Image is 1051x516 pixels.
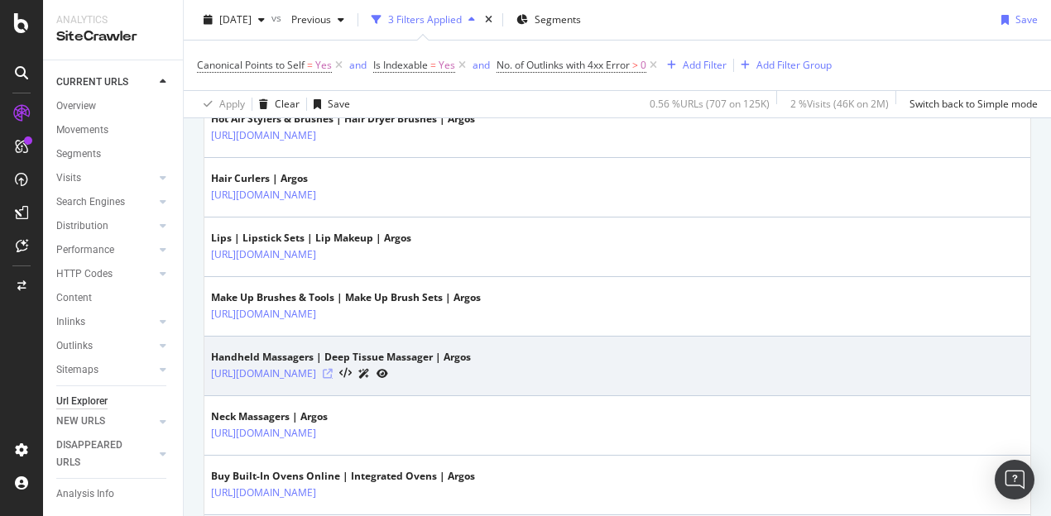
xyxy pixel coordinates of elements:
div: 3 Filters Applied [388,12,462,26]
a: HTTP Codes [56,265,155,283]
span: Canonical Points to Self [197,58,305,72]
span: = [430,58,436,72]
a: AI Url Details [358,365,370,382]
a: URL Inspection [377,365,388,382]
div: Clear [275,97,300,111]
a: Url Explorer [56,393,171,410]
span: > [632,58,638,72]
button: Save [995,7,1038,33]
div: Distribution [56,217,108,235]
a: [URL][DOMAIN_NAME] [211,365,316,382]
button: Apply [197,91,245,117]
div: Visits [56,170,81,187]
div: Buy Built-In Ovens Online | Integrated Ovens | Argos [211,469,475,484]
button: Add Filter [660,55,727,75]
button: 3 Filters Applied [365,7,482,33]
div: Lips | Lipstick Sets | Lip Makeup | Argos [211,231,411,246]
div: Hair Curlers | Argos [211,171,388,186]
a: Outlinks [56,337,155,355]
a: [URL][DOMAIN_NAME] [211,306,316,322]
div: 2 % Visits ( 46K on 2M ) [790,97,889,111]
div: Url Explorer [56,393,108,410]
div: Inlinks [56,313,85,331]
a: Visit Online Page [323,369,333,379]
div: Overview [56,98,96,115]
a: [URL][DOMAIN_NAME] [211,425,316,442]
a: Visits [56,170,155,187]
a: DISAPPEARED URLS [56,437,155,471]
div: HTTP Codes [56,265,113,283]
div: Apply [219,97,245,111]
a: [URL][DOMAIN_NAME] [211,246,316,263]
div: Performance [56,241,114,259]
div: Sitemaps [56,361,98,379]
a: Analysis Info [56,485,171,503]
div: Handheld Massagers | Deep Tissue Massager | Argos [211,350,471,365]
div: times [482,12,496,28]
a: NEW URLS [56,413,155,430]
div: Hot Air Stylers & Brushes | Hair Dryer Brushes | Argos [211,112,475,127]
a: Sitemaps [56,361,155,379]
div: Content [56,289,92,307]
a: CURRENT URLS [56,74,155,91]
div: Movements [56,122,108,139]
button: Clear [252,91,300,117]
a: Segments [56,146,171,163]
div: DISAPPEARED URLS [56,437,140,471]
div: Neck Massagers | Argos [211,409,388,424]
a: [URL][DOMAIN_NAME] [211,187,316,203]
span: = [307,58,313,72]
button: Save [307,91,350,117]
div: Switch back to Simple mode [909,97,1038,111]
button: and [473,57,490,73]
div: Analysis Info [56,485,114,503]
div: Save [1015,12,1038,26]
a: Movements [56,122,171,139]
span: Is Indexable [373,58,428,72]
button: Switch back to Simple mode [903,91,1038,117]
a: [URL][DOMAIN_NAME] [211,127,316,144]
button: Segments [510,7,588,33]
div: and [349,58,367,72]
button: and [349,57,367,73]
div: CURRENT URLS [56,74,128,91]
span: Yes [439,54,455,77]
a: Search Engines [56,193,155,211]
a: [URL][DOMAIN_NAME] [211,485,316,501]
span: Segments [535,12,581,26]
button: [DATE] [197,7,271,33]
div: Search Engines [56,193,125,211]
div: SiteCrawler [56,27,170,46]
div: Open Intercom Messenger [995,460,1034,499]
div: Outlinks [56,337,93,355]
div: Segments [56,146,101,163]
button: Previous [285,7,351,33]
span: 0 [641,54,646,77]
a: Distribution [56,217,155,235]
button: View HTML Source [339,368,352,380]
a: Performance [56,241,155,259]
a: Overview [56,98,171,115]
a: Inlinks [56,313,155,331]
div: 0.56 % URLs ( 707 on 125K ) [650,97,770,111]
div: and [473,58,490,72]
a: Content [56,289,171,307]
button: Add Filter Group [734,55,832,75]
span: Yes [315,54,332,77]
span: vs [271,11,285,25]
span: Previous [285,12,331,26]
div: Save [328,97,350,111]
div: Add Filter [683,58,727,72]
span: No. of Outlinks with 4xx Error [497,58,630,72]
div: Add Filter Group [756,58,832,72]
div: Make Up Brushes & Tools | Make Up Brush Sets | Argos [211,290,481,305]
span: 2025 Oct. 1st [219,12,252,26]
div: Analytics [56,13,170,27]
div: NEW URLS [56,413,105,430]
